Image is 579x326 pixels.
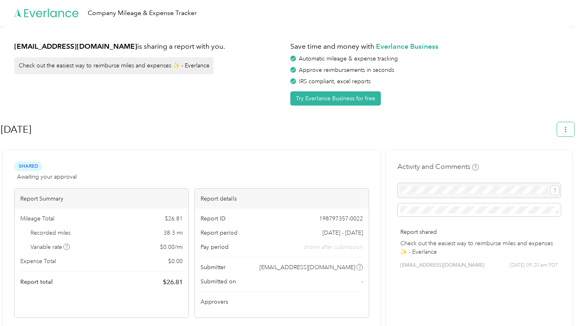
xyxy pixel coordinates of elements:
[299,55,398,62] span: Automatic mileage & expense tracking
[1,120,551,139] h1: Aug 2025
[303,243,363,251] span: shown after submission
[163,277,183,287] span: $ 26.81
[510,262,558,269] span: [DATE] 09:20 am PDT
[400,239,558,256] p: Check out the easiest way to reimburse miles and expenses ✨ - Everlance
[376,42,439,50] strong: Everlance Business
[20,257,56,266] span: Expense Total
[201,229,238,237] span: Report period
[259,263,355,272] span: [EMAIL_ADDRESS][DOMAIN_NAME]
[20,278,53,286] span: Report total
[400,262,484,269] span: [EMAIL_ADDRESS][DOMAIN_NAME]
[195,189,369,209] div: Report details
[299,78,371,85] span: IRS compliant, excel reports
[164,229,183,237] span: 38.3 mi
[30,243,70,251] span: Variable rate
[14,42,137,50] strong: [EMAIL_ADDRESS][DOMAIN_NAME]
[201,214,226,223] span: Report ID
[400,228,558,236] p: Report shared
[398,162,479,172] h4: Activity and Comments
[17,173,77,181] span: Awaiting your approval
[201,263,226,272] span: Submitter
[30,229,71,237] span: Recorded miles
[201,277,236,286] span: Submitted on
[201,298,228,306] span: Approvers
[15,189,188,209] div: Report Summary
[201,243,229,251] span: Pay period
[88,8,197,18] div: Company Mileage & Expense Tracker
[14,57,214,74] div: Check out the easiest way to reimburse miles and expenses ✨ - Everlance
[20,214,54,223] span: Mileage Total
[160,243,183,251] span: $ 0.00 / mi
[322,229,363,237] span: [DATE] - [DATE]
[299,67,394,73] span: Approve reimbursements in seconds
[319,214,363,223] span: 198797357-0022
[290,41,561,52] h1: Save time and money with
[290,91,381,106] button: Try Everlance Business for free
[14,162,42,171] span: Shared
[168,257,183,266] span: $ 0.00
[361,277,363,286] span: -
[14,41,285,52] h1: is sharing a report with you.
[165,214,183,223] span: $ 26.81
